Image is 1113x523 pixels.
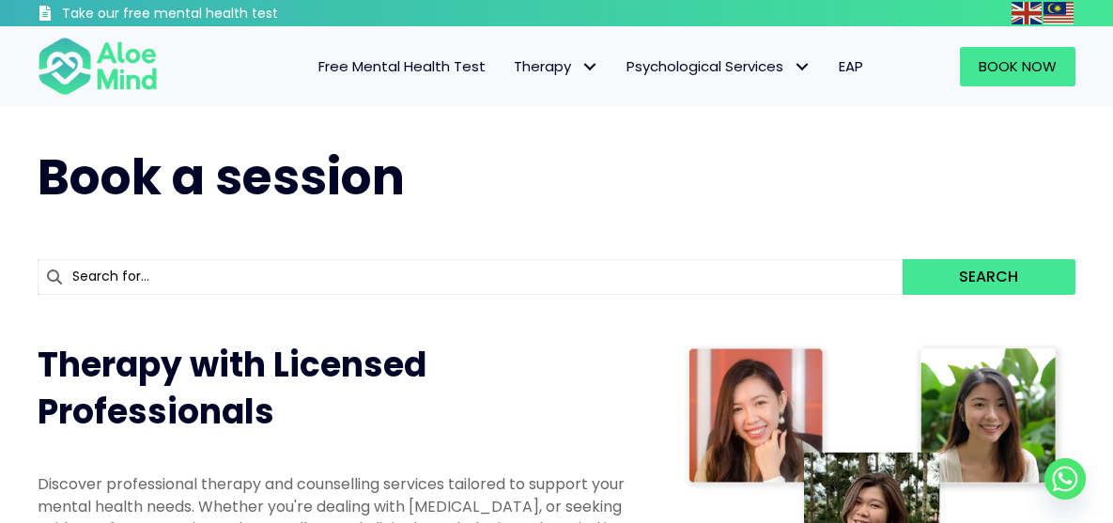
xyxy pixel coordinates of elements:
img: ms [1043,2,1074,24]
a: TherapyTherapy: submenu [500,47,612,86]
span: Therapy: submenu [576,53,603,80]
a: Malay [1043,2,1075,23]
a: Book Now [960,47,1075,86]
span: Book a session [38,143,405,211]
img: Aloe mind Logo [38,36,158,97]
span: Book Now [979,56,1057,76]
span: Therapy with Licensed Professionals [38,341,426,436]
span: EAP [839,56,863,76]
span: Psychological Services [626,56,811,76]
span: Therapy [514,56,598,76]
span: Psychological Services: submenu [788,53,815,80]
a: Psychological ServicesPsychological Services: submenu [612,47,825,86]
a: English [1012,2,1043,23]
h3: Take our free mental health test [62,5,361,23]
a: Whatsapp [1044,458,1086,500]
a: Take our free mental health test [38,5,361,26]
nav: Menu [177,47,877,86]
img: en [1012,2,1042,24]
input: Search for... [38,259,903,295]
a: Free Mental Health Test [304,47,500,86]
button: Search [903,259,1075,295]
span: Free Mental Health Test [318,56,486,76]
a: EAP [825,47,877,86]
